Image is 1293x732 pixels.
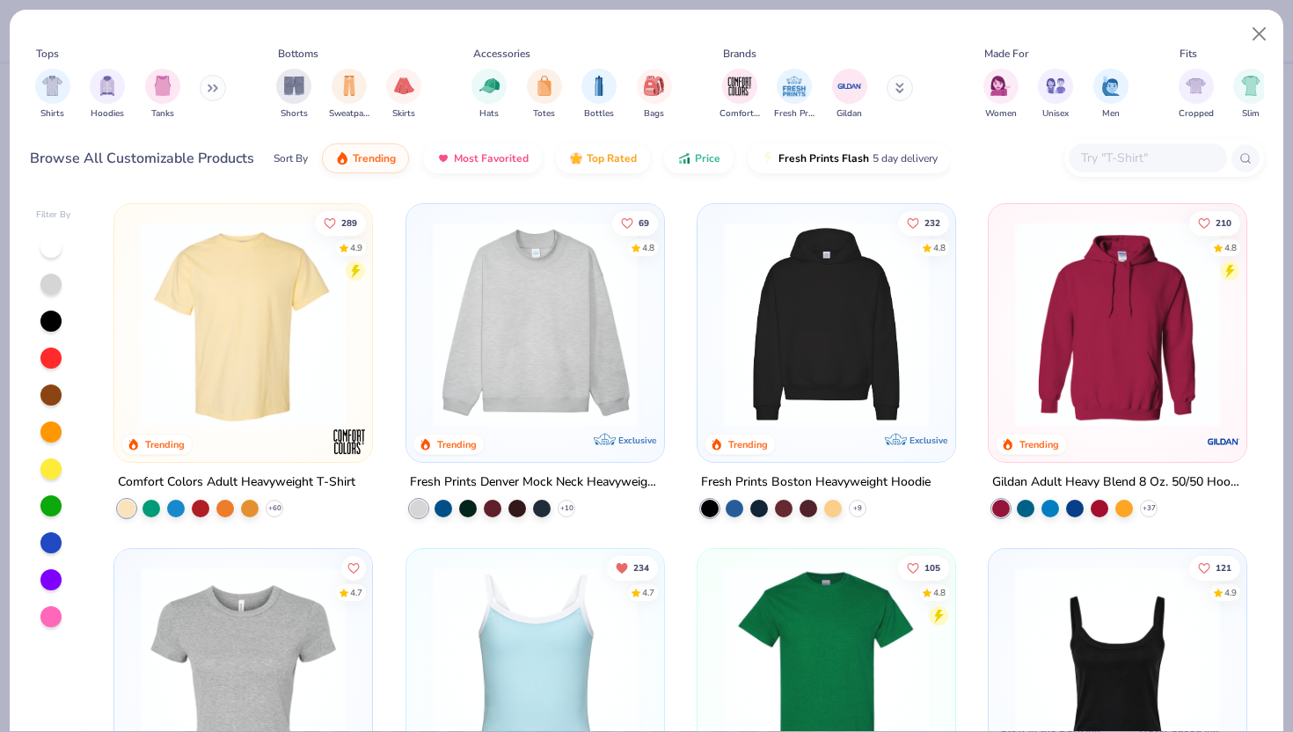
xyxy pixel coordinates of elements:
button: filter button [386,69,421,121]
span: + 37 [1143,503,1156,514]
span: Price [695,151,720,165]
button: filter button [720,69,760,121]
img: 01756b78-01f6-4cc6-8d8a-3c30c1a0c8ac [1006,222,1229,427]
div: filter for Women [983,69,1019,121]
span: 5 day delivery [873,149,938,169]
div: Accessories [473,46,530,62]
div: filter for Comfort Colors [720,69,760,121]
button: filter button [1179,69,1214,121]
button: filter button [983,69,1019,121]
img: Fresh Prints Image [781,73,807,99]
button: Like [898,210,949,235]
div: Fresh Prints Boston Heavyweight Hoodie [701,472,931,494]
span: Totes [533,107,555,121]
span: 105 [924,564,940,573]
div: 4.7 [350,587,362,600]
button: filter button [276,69,311,121]
span: Fresh Prints [774,107,815,121]
button: filter button [637,69,672,121]
span: 234 [632,564,648,573]
span: 121 [1216,564,1231,573]
div: Fits [1180,46,1197,62]
span: Cropped [1179,107,1214,121]
button: Top Rated [556,143,650,173]
button: filter button [527,69,562,121]
img: Comfort Colors logo [332,424,368,459]
button: Unlike [606,556,657,581]
span: Slim [1242,107,1260,121]
span: Men [1102,107,1120,121]
button: Like [1189,556,1240,581]
div: filter for Bags [637,69,672,121]
div: Sort By [274,150,308,166]
img: Gildan logo [1206,424,1241,459]
img: Gildan Image [836,73,863,99]
span: + 9 [853,503,862,514]
img: a90f7c54-8796-4cb2-9d6e-4e9644cfe0fe [646,222,869,427]
div: Fresh Prints Denver Mock Neck Heavyweight Sweatshirt [410,472,661,494]
input: Try "T-Shirt" [1079,148,1215,168]
div: filter for Tanks [145,69,180,121]
div: Tops [36,46,59,62]
span: Bags [644,107,664,121]
div: filter for Fresh Prints [774,69,815,121]
img: Women Image [990,76,1011,96]
div: Browse All Customizable Products [30,148,254,169]
button: filter button [329,69,369,121]
button: filter button [35,69,70,121]
img: trending.gif [335,151,349,165]
img: Totes Image [535,76,554,96]
button: Like [1189,210,1240,235]
span: Trending [353,151,396,165]
button: filter button [145,69,180,121]
span: Fresh Prints Flash [778,151,869,165]
img: d4a37e75-5f2b-4aef-9a6e-23330c63bbc0 [938,222,1160,427]
img: 91acfc32-fd48-4d6b-bdad-a4c1a30ac3fc [715,222,938,427]
div: filter for Shorts [276,69,311,121]
span: Unisex [1042,107,1069,121]
div: Made For [984,46,1028,62]
button: filter button [1093,69,1129,121]
span: Tanks [151,107,174,121]
div: Gildan Adult Heavy Blend 8 Oz. 50/50 Hooded Sweatshirt [992,472,1243,494]
span: Sweatpants [329,107,369,121]
div: filter for Gildan [832,69,867,121]
div: filter for Totes [527,69,562,121]
img: f5d85501-0dbb-4ee4-b115-c08fa3845d83 [424,222,646,427]
span: Hoodies [91,107,124,121]
span: Skirts [392,107,415,121]
div: filter for Shirts [35,69,70,121]
div: 4.8 [933,241,946,254]
button: Like [341,556,366,581]
img: Sweatpants Image [340,76,359,96]
img: most_fav.gif [436,151,450,165]
button: Price [664,143,734,173]
img: Bags Image [644,76,663,96]
div: 4.9 [1224,587,1237,600]
button: Like [611,210,657,235]
div: filter for Unisex [1038,69,1073,121]
span: Bottles [584,107,614,121]
button: filter button [774,69,815,121]
button: filter button [832,69,867,121]
span: Shirts [40,107,64,121]
span: Shorts [281,107,308,121]
div: filter for Hats [471,69,507,121]
div: Filter By [36,209,71,222]
div: 4.7 [641,587,654,600]
div: filter for Cropped [1179,69,1214,121]
span: Exclusive [618,435,656,446]
button: Most Favorited [423,143,542,173]
span: Gildan [836,107,862,121]
img: Hoodies Image [98,76,117,96]
img: Shirts Image [42,76,62,96]
span: 232 [924,218,940,227]
div: filter for Hoodies [90,69,125,121]
div: filter for Slim [1233,69,1268,121]
button: Like [315,210,366,235]
div: 4.8 [1224,241,1237,254]
span: 289 [341,218,357,227]
span: Comfort Colors [720,107,760,121]
button: filter button [1038,69,1073,121]
div: Brands [723,46,756,62]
